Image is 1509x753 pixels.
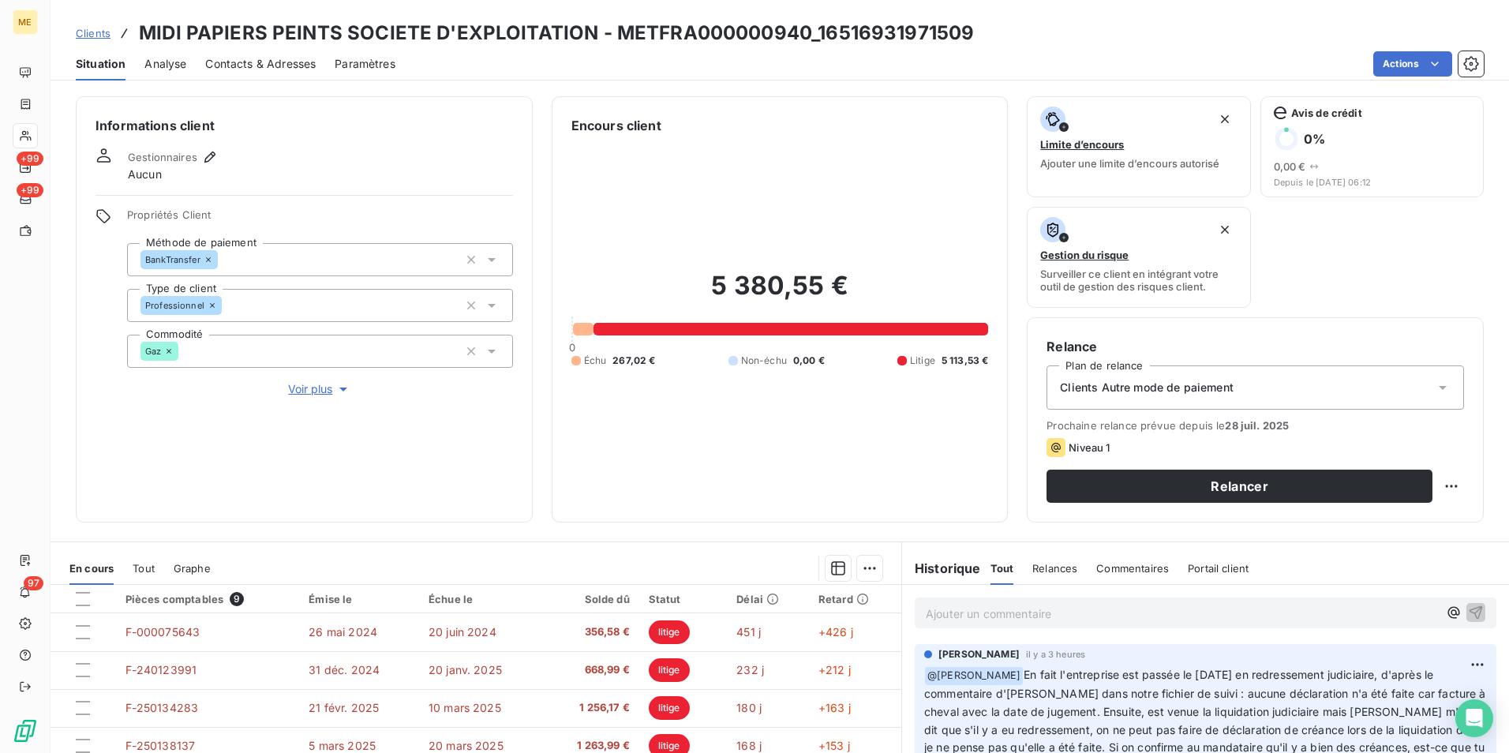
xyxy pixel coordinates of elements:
[429,663,502,676] span: 20 janv. 2025
[76,27,110,39] span: Clients
[818,739,850,752] span: +153 j
[1455,699,1493,737] div: Open Intercom Messenger
[938,647,1020,661] span: [PERSON_NAME]
[1291,107,1362,119] span: Avis de crédit
[1096,562,1169,575] span: Commentaires
[612,354,655,368] span: 267,02 €
[1225,419,1289,432] span: 28 juil. 2025
[910,354,935,368] span: Litige
[69,562,114,575] span: En cours
[553,662,630,678] span: 668,99 €
[584,354,607,368] span: Échu
[13,718,38,744] img: Logo LeanPay
[736,739,762,752] span: 168 j
[230,592,244,606] span: 9
[24,576,43,590] span: 97
[429,625,496,639] span: 20 juin 2024
[1274,178,1470,187] span: Depuis le [DATE] 06:12
[222,298,234,313] input: Ajouter une valeur
[818,625,853,639] span: +426 j
[145,301,204,310] span: Professionnel
[553,700,630,716] span: 1 256,17 €
[125,701,199,714] span: F-250134283
[793,354,825,368] span: 0,00 €
[1040,268,1237,293] span: Surveiller ce client en intégrant votre outil de gestion des risques client.
[205,56,316,72] span: Contacts & Adresses
[1047,470,1432,503] button: Relancer
[309,625,377,639] span: 26 mai 2024
[128,167,162,182] span: Aucun
[309,739,376,752] span: 5 mars 2025
[741,354,787,368] span: Non-échu
[1040,157,1219,170] span: Ajouter une limite d’encours autorisé
[1060,380,1234,395] span: Clients Autre mode de paiement
[1274,160,1306,173] span: 0,00 €
[942,354,989,368] span: 5 113,53 €
[736,701,762,714] span: 180 j
[13,155,37,180] a: +99
[125,739,196,752] span: F-250138137
[571,270,989,317] h2: 5 380,55 €
[144,56,186,72] span: Analyse
[309,593,410,605] div: Émise le
[736,663,764,676] span: 232 j
[925,667,1023,685] span: @ [PERSON_NAME]
[1373,51,1452,77] button: Actions
[309,701,379,714] span: 21 févr. 2025
[17,183,43,197] span: +99
[139,19,974,47] h3: MIDI PAPIERS PEINTS SOCIETE D'EXPLOITATION - METFRA000000940_16516931971509
[13,9,38,35] div: ME
[76,56,125,72] span: Situation
[1027,96,1250,197] button: Limite d’encoursAjouter une limite d’encours autorisé
[1304,131,1325,147] h6: 0 %
[571,116,661,135] h6: Encours client
[1027,207,1250,308] button: Gestion du risqueSurveiller ce client en intégrant votre outil de gestion des risques client.
[736,593,799,605] div: Délai
[429,701,501,714] span: 10 mars 2025
[1040,249,1129,261] span: Gestion du risque
[178,344,191,358] input: Ajouter une valeur
[553,624,630,640] span: 356,58 €
[125,663,197,676] span: F-240123991
[1069,441,1110,454] span: Niveau 1
[17,152,43,166] span: +99
[990,562,1014,575] span: Tout
[288,381,351,397] span: Voir plus
[902,559,981,578] h6: Historique
[127,380,513,398] button: Voir plus
[649,593,718,605] div: Statut
[95,116,513,135] h6: Informations client
[13,186,37,212] a: +99
[174,562,211,575] span: Graphe
[649,620,690,644] span: litige
[218,253,230,267] input: Ajouter une valeur
[128,151,197,163] span: Gestionnaires
[736,625,761,639] span: 451 j
[145,347,161,356] span: Gaz
[649,658,690,682] span: litige
[133,562,155,575] span: Tout
[125,625,200,639] span: F-000075643
[76,25,110,41] a: Clients
[429,739,504,752] span: 20 mars 2025
[1188,562,1249,575] span: Portail client
[1026,650,1085,659] span: il y a 3 heures
[1040,138,1124,151] span: Limite d’encours
[127,208,513,230] span: Propriétés Client
[125,592,290,606] div: Pièces comptables
[309,663,380,676] span: 31 déc. 2024
[1032,562,1077,575] span: Relances
[818,701,851,714] span: +163 j
[553,593,630,605] div: Solde dû
[569,341,575,354] span: 0
[145,255,200,264] span: BankTransfer
[818,663,851,676] span: +212 j
[335,56,395,72] span: Paramètres
[818,593,892,605] div: Retard
[1047,419,1464,432] span: Prochaine relance prévue depuis le
[429,593,534,605] div: Échue le
[1047,337,1464,356] h6: Relance
[649,696,690,720] span: litige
